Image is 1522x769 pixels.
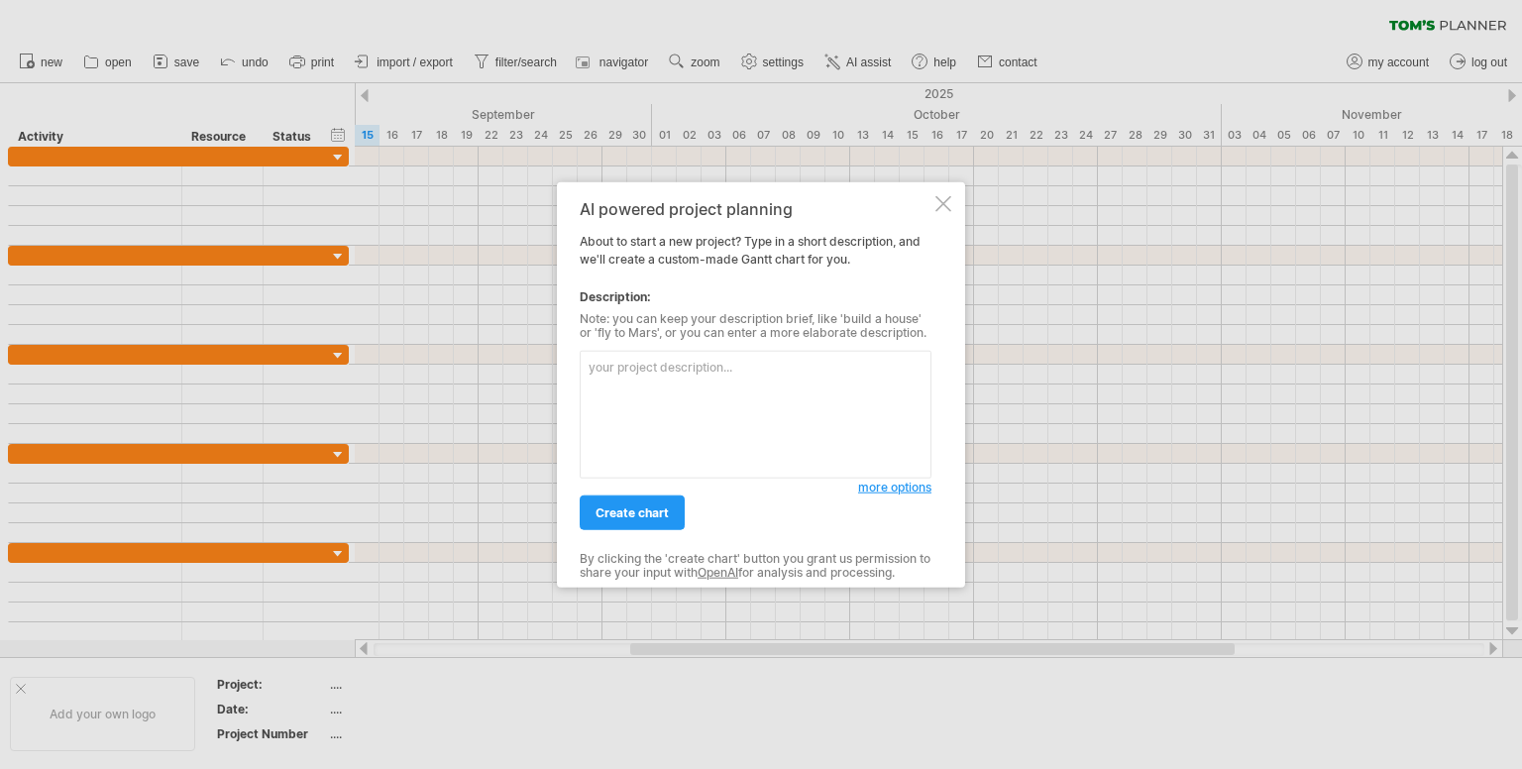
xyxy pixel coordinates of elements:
div: About to start a new project? Type in a short description, and we'll create a custom-made Gantt c... [580,200,931,570]
div: By clicking the 'create chart' button you grant us permission to share your input with for analys... [580,552,931,581]
a: OpenAI [698,565,738,580]
span: create chart [596,505,669,520]
a: create chart [580,495,685,530]
a: more options [858,479,931,496]
div: Note: you can keep your description brief, like 'build a house' or 'fly to Mars', or you can ente... [580,312,931,341]
div: Description: [580,288,931,306]
span: more options [858,480,931,494]
div: AI powered project planning [580,200,931,218]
